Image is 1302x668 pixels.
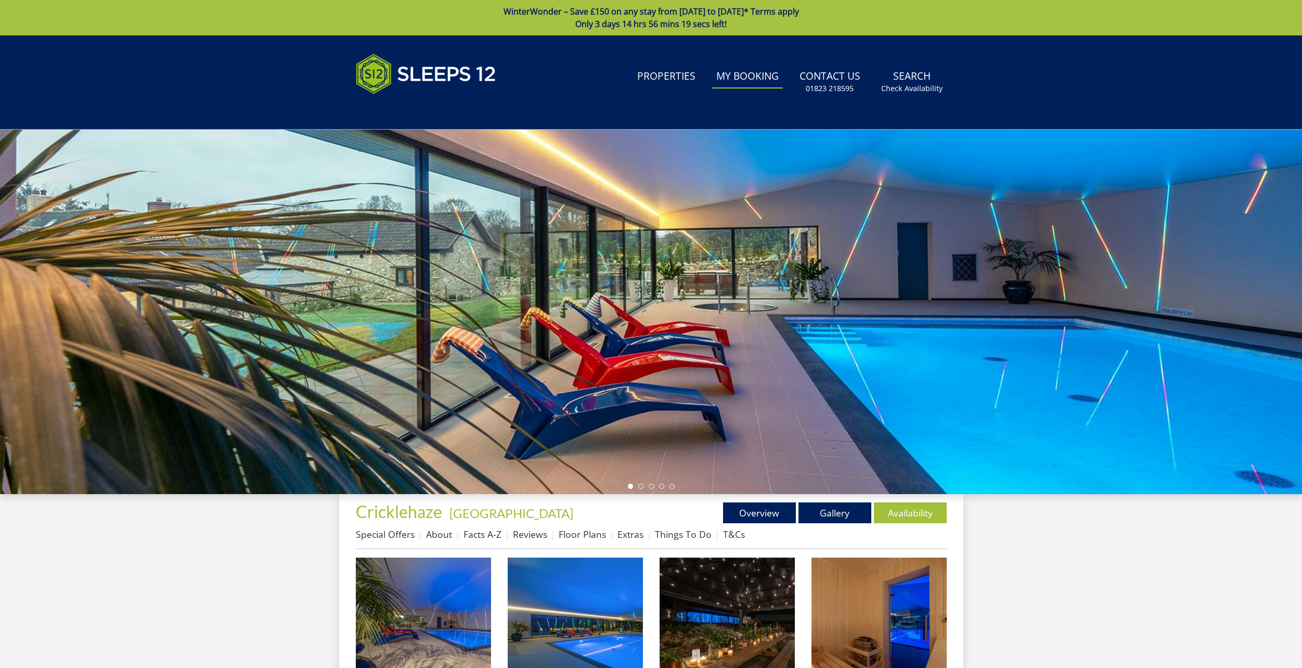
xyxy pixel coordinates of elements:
a: Availability [874,502,947,523]
a: Special Offers [356,528,415,540]
iframe: Customer reviews powered by Trustpilot [351,106,460,115]
a: Properties [633,65,700,89]
a: About [426,528,452,540]
span: Only 3 days 14 hrs 56 mins 19 secs left! [575,18,727,30]
a: Overview [723,502,796,523]
a: Contact Us01823 218595 [795,65,865,99]
span: - [445,506,573,521]
a: SearchCheck Availability [877,65,947,99]
a: Extras [617,528,643,540]
a: My Booking [712,65,783,89]
small: Check Availability [881,83,943,94]
a: [GEOGRAPHIC_DATA] [449,506,573,521]
span: Cricklehaze [356,501,442,522]
a: Cricklehaze [356,501,445,522]
a: Gallery [798,502,871,523]
a: T&Cs [723,528,745,540]
img: Sleeps 12 [356,48,496,100]
a: Facts A-Z [463,528,501,540]
a: Things To Do [655,528,712,540]
a: Reviews [513,528,547,540]
small: 01823 218595 [806,83,854,94]
a: Floor Plans [559,528,606,540]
